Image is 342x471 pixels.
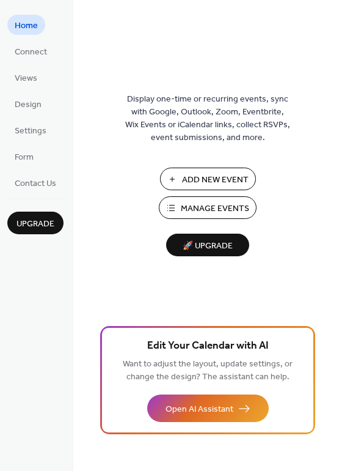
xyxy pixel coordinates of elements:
[7,15,45,35] a: Home
[166,234,249,256] button: 🚀 Upgrade
[125,93,290,144] span: Display one-time or recurring events, sync with Google, Outlook, Zoom, Eventbrite, Wix Events or ...
[15,46,47,59] span: Connect
[182,174,249,187] span: Add New Event
[147,338,269,355] span: Edit Your Calendar with AI
[147,395,269,422] button: Open AI Assistant
[16,218,54,231] span: Upgrade
[7,67,45,87] a: Views
[7,212,64,234] button: Upgrade
[15,72,37,85] span: Views
[15,177,56,190] span: Contact Us
[7,120,54,140] a: Settings
[15,125,46,138] span: Settings
[7,94,49,114] a: Design
[160,168,256,190] button: Add New Event
[15,151,34,164] span: Form
[181,202,249,215] span: Manage Events
[173,238,242,254] span: 🚀 Upgrade
[15,98,42,111] span: Design
[7,146,41,166] a: Form
[166,403,233,416] span: Open AI Assistant
[7,41,54,61] a: Connect
[7,172,64,193] a: Contact Us
[123,356,293,385] span: Want to adjust the layout, update settings, or change the design? The assistant can help.
[159,196,256,219] button: Manage Events
[15,20,38,32] span: Home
